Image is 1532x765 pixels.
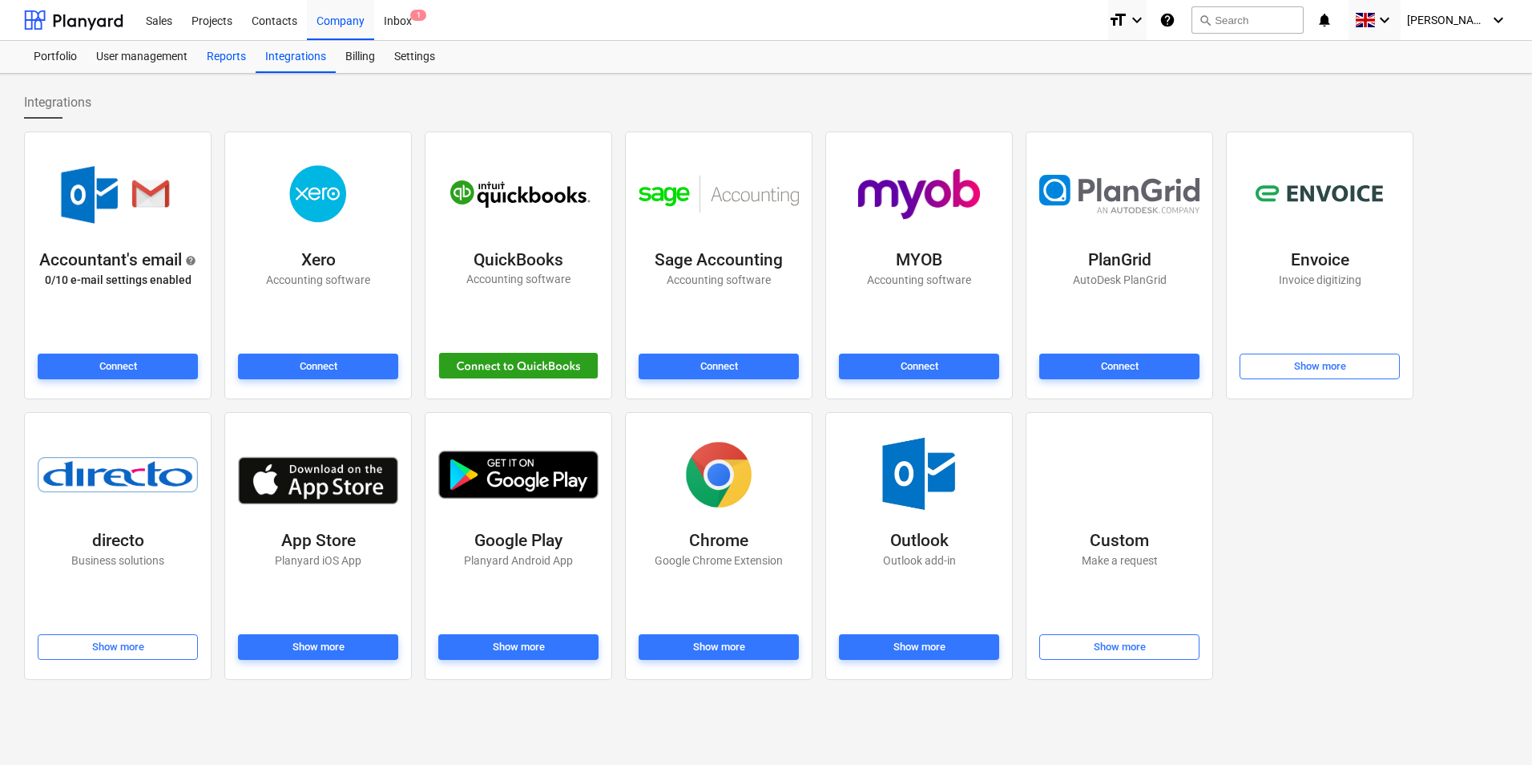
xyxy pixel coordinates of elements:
p: Make a request [1082,552,1158,569]
button: Connect [839,354,999,379]
i: notifications [1316,10,1332,30]
button: Connect [38,354,198,379]
i: keyboard_arrow_down [1127,10,1147,30]
button: Connect [639,354,799,379]
div: Accountant's email [39,249,196,272]
p: MYOB [896,249,942,272]
span: 1 [410,10,426,21]
button: Search [1191,6,1304,34]
p: App Store [281,530,356,552]
a: Reports [197,41,256,73]
div: Show more [1094,638,1146,657]
img: envoice.svg [1256,179,1384,210]
img: app_store.jpg [238,445,398,504]
i: format_size [1108,10,1127,30]
div: Connect [1101,358,1139,376]
a: Billing [336,41,385,73]
p: Sage Accounting [655,249,783,272]
button: Show more [1240,354,1400,379]
span: search [1199,14,1211,26]
div: Show more [1294,358,1346,376]
div: Show more [292,638,345,657]
a: User management [87,41,197,73]
p: Accounting software [867,272,971,288]
p: QuickBooks [474,249,563,272]
div: Show more [493,638,545,657]
p: Outlook [890,530,949,552]
span: help [182,255,196,266]
p: Envoice [1291,249,1349,272]
img: xero.png [261,154,376,234]
img: myob_logo.png [843,154,995,234]
p: Invoice digitizing [1279,272,1361,288]
button: Show more [1039,634,1199,660]
a: Settings [385,41,445,73]
p: Chrome [689,530,748,552]
button: Connect [1039,354,1199,379]
img: chrome.png [679,435,759,515]
img: quickbooks.svg [438,168,599,220]
a: Integrations [256,41,336,73]
button: Show more [238,634,398,660]
p: Google Chrome Extension [655,552,783,569]
p: Accounting software [466,271,570,287]
div: Connect [901,358,938,376]
button: Show more [38,634,198,660]
div: Connect [300,358,337,376]
span: Integrations [24,93,91,112]
i: keyboard_arrow_down [1375,10,1394,30]
p: Google Play [474,530,562,552]
p: Xero [301,249,336,272]
p: Accounting software [266,272,370,288]
p: 0 / 10 e-mail settings enabled [45,272,191,288]
a: Portfolio [24,41,87,73]
p: Accounting software [667,272,771,288]
p: Outlook add-in [883,552,956,569]
img: accountant-email.png [46,154,189,234]
p: Planyard iOS App [275,552,361,569]
div: Connect [700,358,738,376]
p: Custom [1090,530,1149,552]
span: [PERSON_NAME] [1407,14,1487,26]
img: play_store.png [438,451,599,499]
div: Show more [893,638,945,657]
p: PlanGrid [1088,249,1151,272]
button: Show more [839,634,999,660]
button: Show more [438,634,599,660]
i: Knowledge base [1159,10,1175,30]
img: directo.png [38,457,198,492]
div: Show more [693,638,745,657]
p: Business solutions [71,552,164,569]
p: Planyard Android App [464,552,573,569]
img: outlook.jpg [859,435,978,515]
button: Show more [639,634,799,660]
button: Connect [238,354,398,379]
p: directo [92,530,144,552]
div: Connect [99,358,137,376]
img: sage_accounting.svg [639,176,799,212]
p: AutoDesk PlanGrid [1073,272,1167,288]
img: plangrid.svg [1039,175,1199,214]
i: keyboard_arrow_down [1489,10,1508,30]
div: Show more [92,638,144,657]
